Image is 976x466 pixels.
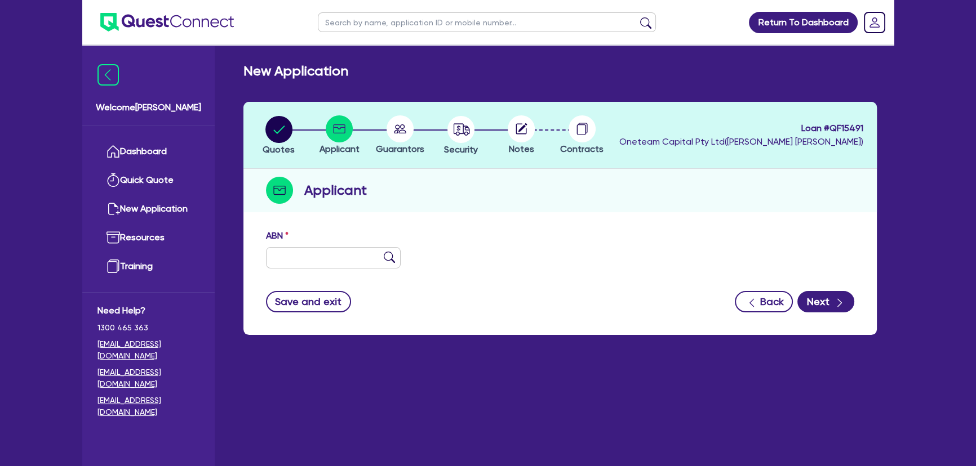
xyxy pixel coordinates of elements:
[97,322,199,334] span: 1300 465 363
[619,122,863,135] span: Loan # QF15491
[266,177,293,204] img: step-icon
[97,195,199,223] a: New Application
[243,63,348,79] h2: New Application
[266,229,289,243] label: ABN
[384,252,395,263] img: abn-lookup icon
[107,173,120,187] img: quick-quote
[97,395,199,418] a: [EMAIL_ADDRESS][DOMAIN_NAME]
[97,252,199,281] a: Training
[560,144,604,154] span: Contracts
[749,12,858,33] a: Return To Dashboard
[443,115,478,157] button: Security
[509,144,534,154] span: Notes
[304,180,367,200] h2: Applicant
[266,291,351,312] button: Save and exit
[376,144,424,154] span: Guarantors
[96,101,201,114] span: Welcome [PERSON_NAME]
[619,136,863,147] span: Oneteam Capital Pty Ltd ( [PERSON_NAME] [PERSON_NAME] )
[320,144,360,154] span: Applicant
[97,166,199,195] a: Quick Quote
[100,13,234,32] img: quest-connect-logo-blue
[262,115,295,157] button: Quotes
[107,231,120,244] img: resources
[97,64,119,86] img: icon-menu-close
[107,259,120,273] img: training
[735,291,793,312] button: Back
[97,223,199,252] a: Resources
[797,291,854,312] button: Next
[107,202,120,216] img: new-application
[263,144,295,155] span: Quotes
[97,137,199,166] a: Dashboard
[860,8,889,37] a: Dropdown toggle
[97,366,199,390] a: [EMAIL_ADDRESS][DOMAIN_NAME]
[444,144,478,155] span: Security
[97,304,199,317] span: Need Help?
[318,12,656,32] input: Search by name, application ID or mobile number...
[97,338,199,362] a: [EMAIL_ADDRESS][DOMAIN_NAME]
